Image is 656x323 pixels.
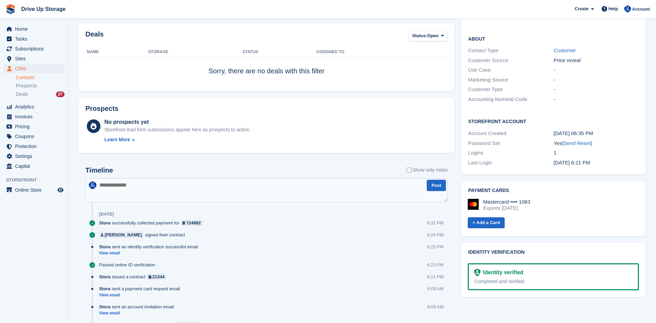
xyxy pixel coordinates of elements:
[553,47,576,53] a: Customer
[316,47,448,58] th: Assigned to
[99,220,110,226] span: Stora
[15,151,56,161] span: Settings
[468,250,639,255] h2: Identity verification
[105,232,142,238] div: [PERSON_NAME]
[99,304,177,310] div: sent an account invitation email
[553,140,639,147] div: Yes
[575,5,588,12] span: Create
[3,102,65,112] a: menu
[147,274,166,280] a: 21344
[624,5,631,12] img: Widnes Team
[483,205,530,211] div: Expires [DATE]
[3,142,65,151] a: menu
[468,140,553,147] div: Password Set
[564,140,590,146] a: Send Reset
[148,47,243,58] th: Storage
[553,86,639,93] div: -
[3,34,65,44] a: menu
[474,278,632,285] div: Completed and Verified.
[85,30,104,43] h2: Deals
[632,6,650,13] span: Account
[427,32,438,39] span: Open
[562,140,592,146] span: ( )
[99,285,110,292] span: Stora
[408,30,448,42] button: Status: Open
[104,118,250,126] div: No prospects yet
[16,83,37,89] span: Prospects
[99,292,183,298] a: View email
[553,76,639,84] div: -
[427,244,443,250] div: 6:23 PM
[468,76,553,84] div: Marketing Source
[553,149,639,157] div: 1
[186,220,201,226] div: 724992
[609,5,618,12] span: Help
[468,130,553,137] div: Account Created
[15,132,56,141] span: Coupons
[99,232,188,238] div: signed their contract
[15,142,56,151] span: Protection
[3,151,65,161] a: menu
[3,24,65,34] a: menu
[243,47,316,58] th: Status
[407,166,411,174] input: Show only notes
[468,96,553,103] div: Accounting Nominal Code
[99,274,170,280] div: issued a contract
[5,4,16,14] img: stora-icon-8386f47178a22dfd0bd8f6a31ec36ba5ce8667c1dd55bd0f319d3a0aa187defe.svg
[468,86,553,93] div: Customer Type
[483,199,530,205] div: Mastercard •••• 1083
[468,47,553,55] div: Contact Type
[99,262,159,268] div: Passed online ID verification
[427,232,443,238] div: 6:24 PM
[99,232,143,238] a: [PERSON_NAME]
[427,274,443,280] div: 6:21 PM
[427,285,444,292] div: 9:09 AM
[15,64,56,73] span: CRM
[16,74,65,81] a: Contacts
[427,304,444,310] div: 9:09 AM
[85,47,148,58] th: Name
[15,122,56,131] span: Pricing
[553,160,590,165] time: 2025-08-22 17:21:28 UTC
[18,3,68,15] a: Drive Up Storage
[99,244,110,250] span: Stora
[468,159,553,167] div: Last Login
[16,91,65,98] a: Deals 27
[468,57,553,64] div: Customer Source
[3,132,65,141] a: menu
[16,91,28,98] span: Deals
[3,161,65,171] a: menu
[181,220,203,226] a: 724992
[104,126,250,133] div: Storefront lead form submissions appear here as prospects to action.
[99,244,201,250] div: sent an identity verification successful email
[99,274,110,280] span: Stora
[15,161,56,171] span: Capital
[3,54,65,63] a: menu
[553,96,639,103] div: -
[104,136,250,143] a: Learn More
[99,310,177,316] a: View email
[480,268,523,277] div: Identity verified
[3,185,65,195] a: menu
[553,66,639,74] div: -
[15,185,56,195] span: Online Store
[89,181,96,189] img: Widnes Team
[99,220,206,226] div: successfully collected payment for
[85,166,113,174] h2: Timeline
[15,112,56,121] span: Invoices
[468,217,505,229] a: + Add a Card
[152,274,165,280] div: 21344
[15,102,56,112] span: Analytics
[468,188,639,193] h2: Payment cards
[16,82,65,89] a: Prospects
[553,57,639,64] div: Price reveal
[468,35,639,42] h2: About
[56,186,65,194] a: Preview store
[3,44,65,54] a: menu
[427,180,446,191] button: Post
[208,67,325,75] span: Sorry, there are no deals with this filter
[3,122,65,131] a: menu
[99,211,114,217] div: [DATE]
[468,66,553,74] div: Use Case
[553,130,639,137] div: [DATE] 06:35 PM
